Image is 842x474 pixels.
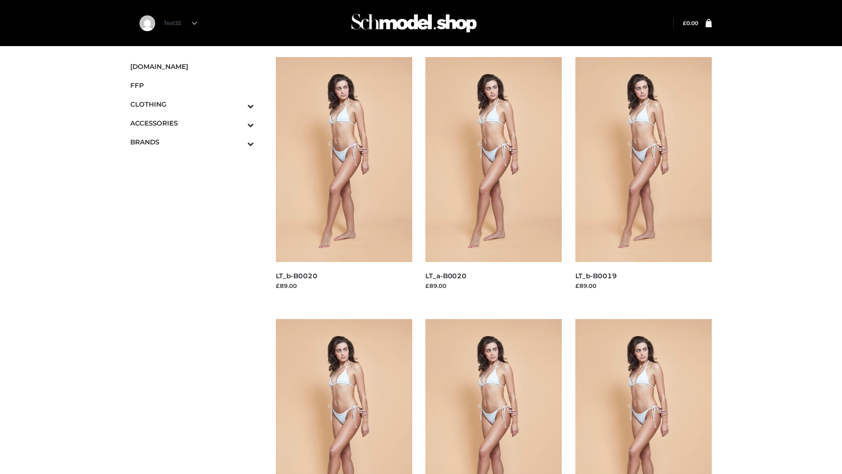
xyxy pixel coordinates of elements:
span: CLOTHING [130,99,254,109]
a: LT_b-B0020 [276,272,318,280]
span: ACCESSORIES [130,118,254,128]
span: [DOMAIN_NAME] [130,61,254,72]
a: LT_a-B0020 [425,272,467,280]
span: BRANDS [130,137,254,147]
span: £ [683,20,686,26]
a: Test32 [164,20,197,26]
a: £0.00 [683,20,698,26]
a: Read more [425,291,458,298]
button: Toggle Submenu [223,95,254,114]
span: FFP [130,80,254,90]
div: £89.00 [425,281,562,290]
a: [DOMAIN_NAME] [130,57,254,76]
a: BRANDSToggle Submenu [130,133,254,151]
button: Toggle Submenu [223,133,254,151]
img: Schmodel Admin 964 [348,6,480,40]
div: £89.00 [575,281,712,290]
div: £89.00 [276,281,413,290]
a: LT_b-B0019 [575,272,617,280]
a: Read more [276,291,308,298]
a: Read more [575,291,608,298]
a: CLOTHINGToggle Submenu [130,95,254,114]
bdi: 0.00 [683,20,698,26]
a: ACCESSORIESToggle Submenu [130,114,254,133]
button: Toggle Submenu [223,114,254,133]
a: FFP [130,76,254,95]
